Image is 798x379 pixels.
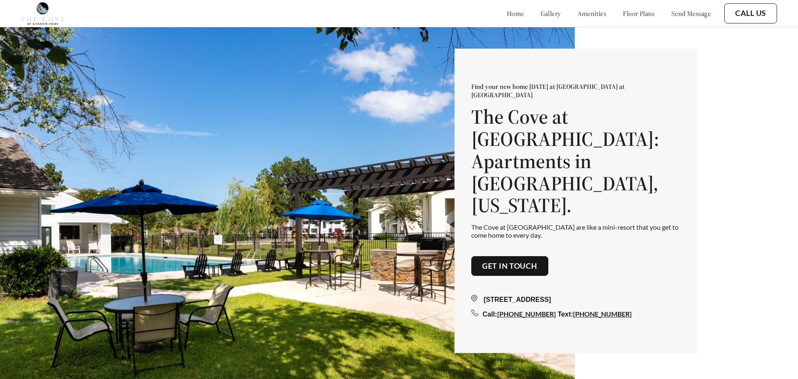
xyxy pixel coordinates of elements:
span: Call: [483,311,497,318]
p: Find your new home [DATE] at [GEOGRAPHIC_DATA] at [GEOGRAPHIC_DATA] [471,82,681,99]
a: send message [671,9,711,18]
img: cove_at_golden_isles_logo.png [21,2,64,25]
a: [PHONE_NUMBER] [497,310,556,318]
h1: The Cove at [GEOGRAPHIC_DATA]: Apartments in [GEOGRAPHIC_DATA], [US_STATE]. [471,106,681,216]
div: [STREET_ADDRESS] [471,295,681,305]
p: The Cove at [GEOGRAPHIC_DATA] are like a mini-resort that you get to come home to every day. [471,223,681,239]
button: Get in touch [471,256,548,276]
a: amenities [578,9,607,18]
span: Text: [558,311,573,318]
button: Call Us [724,3,777,23]
a: gallery [541,9,561,18]
a: Get in touch [482,262,537,271]
a: Call Us [735,9,766,18]
a: [PHONE_NUMBER] [573,310,632,318]
a: floor plans [623,9,655,18]
a: home [507,9,524,18]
